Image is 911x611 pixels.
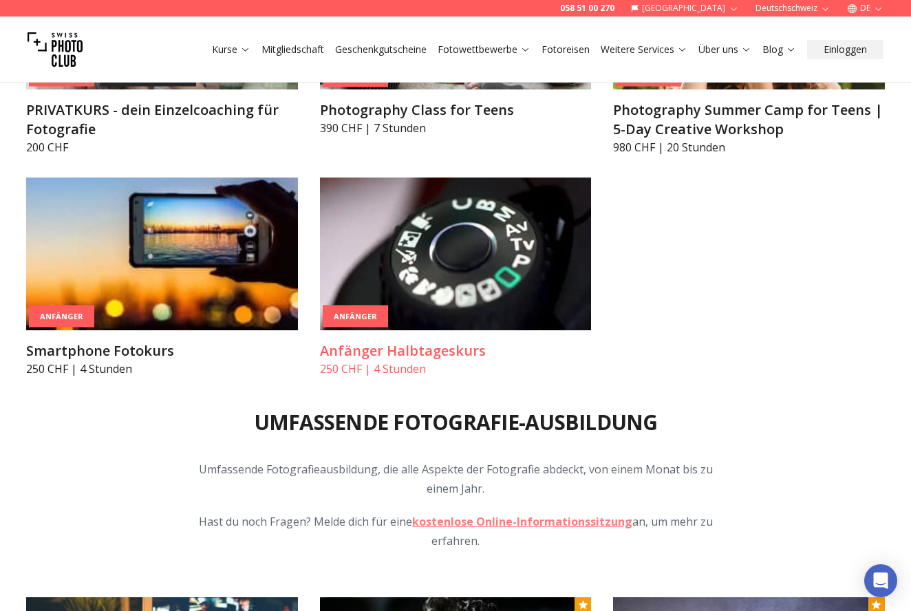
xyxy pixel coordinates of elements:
[26,178,298,377] a: Smartphone FotokursAnfängerSmartphone Fotokurs250 CHF | 4 Stunden
[323,305,388,328] div: Anfänger
[256,40,330,59] button: Mitgliedschaft
[864,564,897,597] div: Open Intercom Messenger
[29,305,94,328] div: Anfänger
[807,40,883,59] button: Einloggen
[320,178,592,330] img: Anfänger Halbtageskurs
[542,43,590,56] a: Fotoreisen
[601,43,687,56] a: Weitere Services
[26,139,298,156] p: 200 CHF
[330,40,432,59] button: Geschenkgutscheine
[320,100,592,120] h3: Photography Class for Teens
[693,40,757,59] button: Über uns
[26,178,298,330] img: Smartphone Fotokurs
[613,139,885,156] p: 980 CHF | 20 Stunden
[412,514,632,529] a: kostenlose Online-Informationssitzung
[26,361,298,377] p: 250 CHF | 4 Stunden
[335,43,427,56] a: Geschenkgutscheine
[432,40,536,59] button: Fotowettbewerbe
[254,410,658,435] h2: Umfassende Fotografie-Ausbildung
[191,460,720,498] p: Umfassende Fotografieausbildung, die alle Aspekte der Fotografie abdeckt, von einem Monat bis zu ...
[757,40,802,59] button: Blog
[320,178,592,377] a: Anfänger HalbtageskursAnfängerAnfänger Halbtageskurs250 CHF | 4 Stunden
[595,40,693,59] button: Weitere Services
[191,512,720,550] p: Hast du noch Fragen? Melde dich für eine an, um mehr zu erfahren.
[698,43,751,56] a: Über uns
[28,22,83,77] img: Swiss photo club
[212,43,250,56] a: Kurse
[320,361,592,377] p: 250 CHF | 4 Stunden
[26,100,298,139] h3: PRIVATKURS - dein Einzelcoaching für Fotografie
[26,341,298,361] h3: Smartphone Fotokurs
[613,100,885,139] h3: Photography Summer Camp for Teens | 5-Day Creative Workshop
[438,43,530,56] a: Fotowettbewerbe
[261,43,324,56] a: Mitgliedschaft
[320,120,592,136] p: 390 CHF | 7 Stunden
[206,40,256,59] button: Kurse
[536,40,595,59] button: Fotoreisen
[762,43,796,56] a: Blog
[560,3,614,14] a: 058 51 00 270
[320,341,592,361] h3: Anfänger Halbtageskurs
